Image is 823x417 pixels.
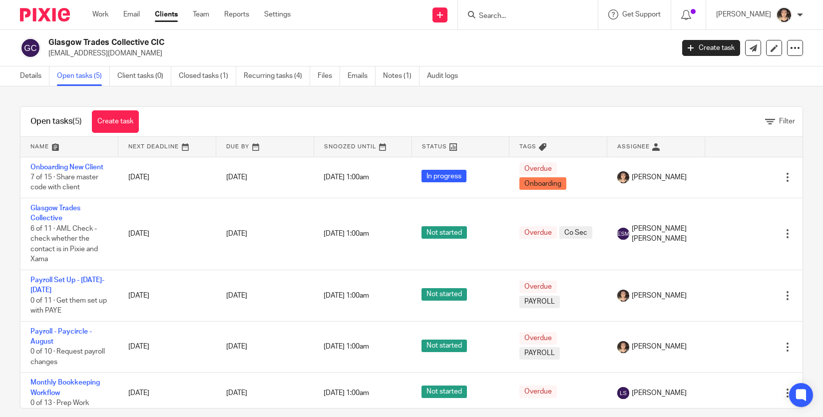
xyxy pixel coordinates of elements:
span: Status [422,144,447,149]
span: Overdue [519,386,557,398]
span: Overdue [519,226,557,239]
a: Reports [224,9,249,19]
span: Filter [779,118,795,125]
img: svg%3E [20,37,41,58]
img: svg%3E [617,387,629,399]
td: [DATE] [118,270,216,321]
td: [DATE] [118,157,216,198]
img: svg%3E [617,228,629,240]
a: Create task [682,40,740,56]
span: [DATE] 1:00am [324,390,369,397]
span: Not started [421,386,467,398]
span: [PERSON_NAME] [632,388,687,398]
span: Snoozed Until [324,144,377,149]
span: [DATE] [226,344,247,351]
a: Team [193,9,209,19]
a: Audit logs [427,66,465,86]
a: Payroll - Paycircle - August [30,328,92,345]
span: 0 of 11 · Get them set up with PAYE [30,297,107,315]
a: Monthly Bookkeeping Workflow [30,379,100,396]
img: 324535E6-56EA-408B-A48B-13C02EA99B5D.jpeg [617,290,629,302]
span: [DATE] 1:00am [324,292,369,299]
span: [PERSON_NAME] [632,172,687,182]
a: Notes (1) [383,66,419,86]
span: Tags [519,144,536,149]
a: Open tasks (5) [57,66,110,86]
span: [DATE] [226,292,247,299]
a: Glasgow Trades Collective [30,205,80,222]
img: 324535E6-56EA-408B-A48B-13C02EA99B5D.jpeg [776,7,792,23]
span: 6 of 11 · AML Check - check whether the contact is in Pixie and Xama [30,225,98,263]
span: Not started [421,340,467,352]
span: (5) [72,117,82,125]
span: 7 of 15 · Share master code with client [30,174,98,191]
span: 0 of 13 · Prep Work [30,400,89,407]
td: [DATE] [118,373,216,414]
a: Files [318,66,340,86]
a: Emails [348,66,376,86]
a: Email [123,9,140,19]
a: Closed tasks (1) [179,66,236,86]
a: Settings [264,9,291,19]
a: Create task [92,110,139,133]
span: Overdue [519,281,557,293]
span: Onboarding [519,177,566,190]
span: [DATE] 1:00am [324,344,369,351]
span: [DATE] [226,230,247,237]
a: Onboarding New Client [30,164,103,171]
p: [EMAIL_ADDRESS][DOMAIN_NAME] [48,48,667,58]
span: Overdue [519,162,557,175]
a: Clients [155,9,178,19]
span: PAYROLL [519,296,560,308]
a: Recurring tasks (4) [244,66,310,86]
a: Work [92,9,108,19]
span: [DATE] 1:00am [324,230,369,237]
span: In progress [421,170,466,182]
span: [PERSON_NAME] [632,342,687,352]
img: 324535E6-56EA-408B-A48B-13C02EA99B5D.jpeg [617,171,629,183]
span: Not started [421,226,467,239]
a: Client tasks (0) [117,66,171,86]
span: [DATE] 1:00am [324,174,369,181]
h1: Open tasks [30,116,82,127]
span: [PERSON_NAME] [632,291,687,301]
h2: Glasgow Trades Collective CIC [48,37,543,48]
span: Overdue [519,332,557,345]
span: [DATE] [226,390,247,397]
span: [PERSON_NAME] [PERSON_NAME] [632,224,695,244]
td: [DATE] [118,321,216,373]
span: PAYROLL [519,347,560,360]
a: Payroll Set Up - [DATE]-[DATE] [30,277,104,294]
input: Search [478,12,568,21]
a: Details [20,66,49,86]
span: [DATE] [226,174,247,181]
img: Pixie [20,8,70,21]
span: Get Support [622,11,661,18]
img: 324535E6-56EA-408B-A48B-13C02EA99B5D.jpeg [617,341,629,353]
span: Co Sec [559,226,592,239]
span: Not started [421,288,467,301]
td: [DATE] [118,198,216,270]
span: 0 of 10 · Request payroll changes [30,349,105,366]
p: [PERSON_NAME] [716,9,771,19]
